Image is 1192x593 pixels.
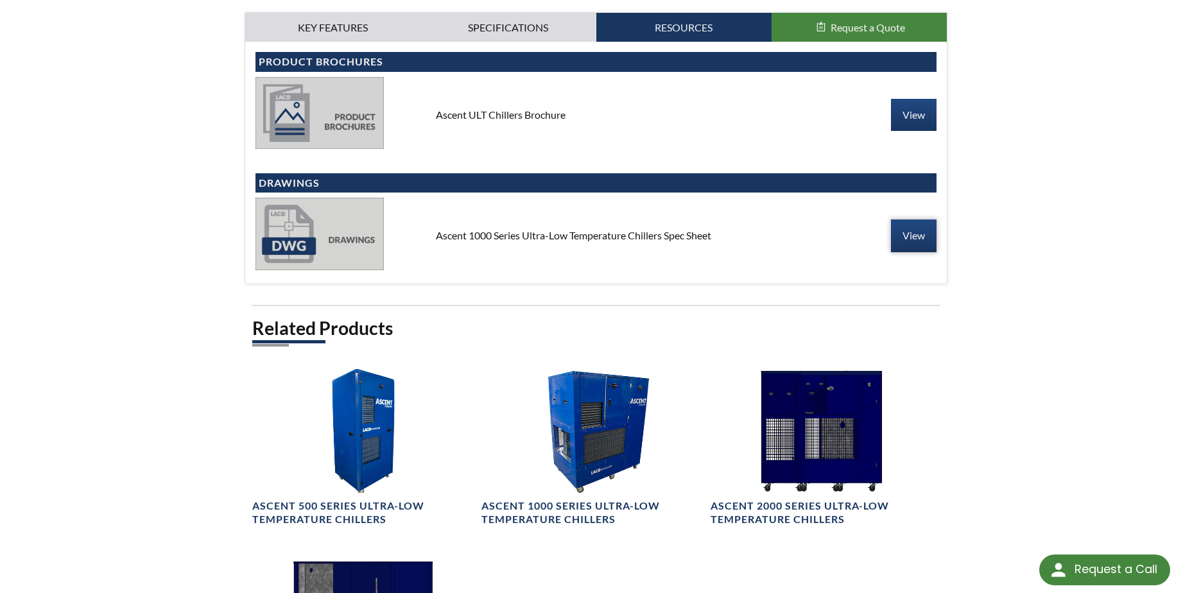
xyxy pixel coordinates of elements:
a: View [891,99,937,131]
a: Ascent Chiller 2000 Series 1Ascent 2000 Series Ultra-Low Temperature Chillers [711,369,932,527]
div: Request a Call [1039,554,1170,585]
img: drawings-dbc82c2fa099a12033583e1b2f5f2fc87839638bef2df456352de0ba3a5177af.jpg [255,198,384,270]
div: Ascent ULT Chillers Brochure [426,108,766,122]
div: Request a Call [1075,554,1157,584]
a: Specifications [420,13,596,42]
div: Ascent 1000 Series Ultra-Low Temperature Chillers Spec Sheet [426,228,766,243]
a: Key Features [245,13,420,42]
a: Ascent Chiller 500 Series Image 1Ascent 500 Series Ultra-Low Temperature Chillers [252,369,474,527]
h4: Ascent 500 Series Ultra-Low Temperature Chillers [252,499,474,526]
span: Request a Quote [831,21,905,33]
button: Request a Quote [772,13,947,42]
h4: Ascent 1000 Series Ultra-Low Temperature Chillers [481,499,703,526]
h4: Drawings [259,176,933,190]
h4: Product Brochures [259,55,933,69]
img: round button [1048,560,1069,580]
img: product_brochures-81b49242bb8394b31c113ade466a77c846893fb1009a796a1a03a1a1c57cbc37.jpg [255,77,384,149]
h4: Ascent 2000 Series Ultra-Low Temperature Chillers [711,499,932,526]
a: Resources [596,13,772,42]
a: Ascent Chiller 1000 Series 1Ascent 1000 Series Ultra-Low Temperature Chillers [481,369,703,527]
a: View [891,219,937,252]
h2: Related Products [252,316,939,340]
